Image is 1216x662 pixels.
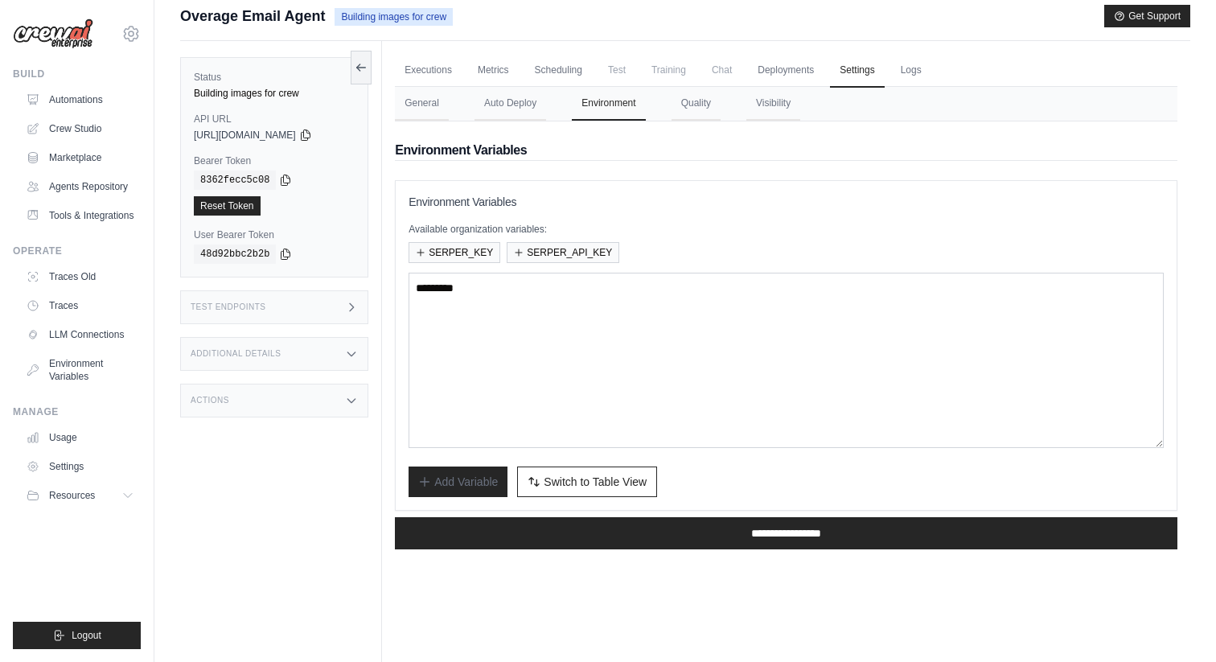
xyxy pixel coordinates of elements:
button: Get Support [1104,5,1190,27]
a: Traces Old [19,264,141,290]
label: Status [194,71,355,84]
span: Logout [72,629,101,642]
button: Environment [572,87,645,121]
span: Building images for crew [335,8,453,26]
a: Executions [395,54,462,88]
a: LLM Connections [19,322,141,347]
a: Logs [891,54,931,88]
button: General [395,87,449,121]
img: Logo [13,19,93,49]
p: Available organization variables: [409,223,1164,236]
button: Resources [19,483,141,508]
div: Manage [13,405,141,418]
a: Automations [19,87,141,113]
span: Resources [49,489,95,502]
a: Environment Variables [19,351,141,389]
button: Logout [13,622,141,649]
label: User Bearer Token [194,228,355,241]
label: API URL [194,113,355,125]
span: Chat is not available until the deployment is complete [702,54,742,86]
a: Settings [830,54,884,88]
h3: Environment Variables [409,194,1164,210]
a: Marketplace [19,145,141,171]
code: 48d92bbc2b2b [194,245,276,264]
h2: Environment Variables [395,141,1177,160]
a: Reset Token [194,196,261,216]
a: Metrics [468,54,519,88]
div: Build [13,68,141,80]
button: Add Variable [409,467,507,497]
label: Bearer Token [194,154,355,167]
h3: Actions [191,396,229,405]
button: Quality [672,87,721,121]
button: Visibility [746,87,800,121]
nav: Tabs [395,87,1177,121]
a: Agents Repository [19,174,141,199]
button: SERPER_KEY [409,242,500,263]
a: Settings [19,454,141,479]
div: Operate [13,245,141,257]
span: Training is not available until the deployment is complete [642,54,696,86]
h3: Test Endpoints [191,302,266,312]
h3: Additional Details [191,349,281,359]
span: [URL][DOMAIN_NAME] [194,129,296,142]
span: Switch to Table View [544,474,647,490]
span: Overage Email Agent [180,5,325,27]
a: Scheduling [525,54,592,88]
a: Traces [19,293,141,319]
button: Switch to Table View [517,467,657,497]
button: SERPER_API_KEY [507,242,619,263]
a: Deployments [748,54,824,88]
div: Building images for crew [194,87,355,100]
code: 8362fecc5c08 [194,171,276,190]
a: Usage [19,425,141,450]
span: Test [598,54,635,86]
a: Crew Studio [19,116,141,142]
a: Tools & Integrations [19,203,141,228]
button: Auto Deploy [474,87,546,121]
